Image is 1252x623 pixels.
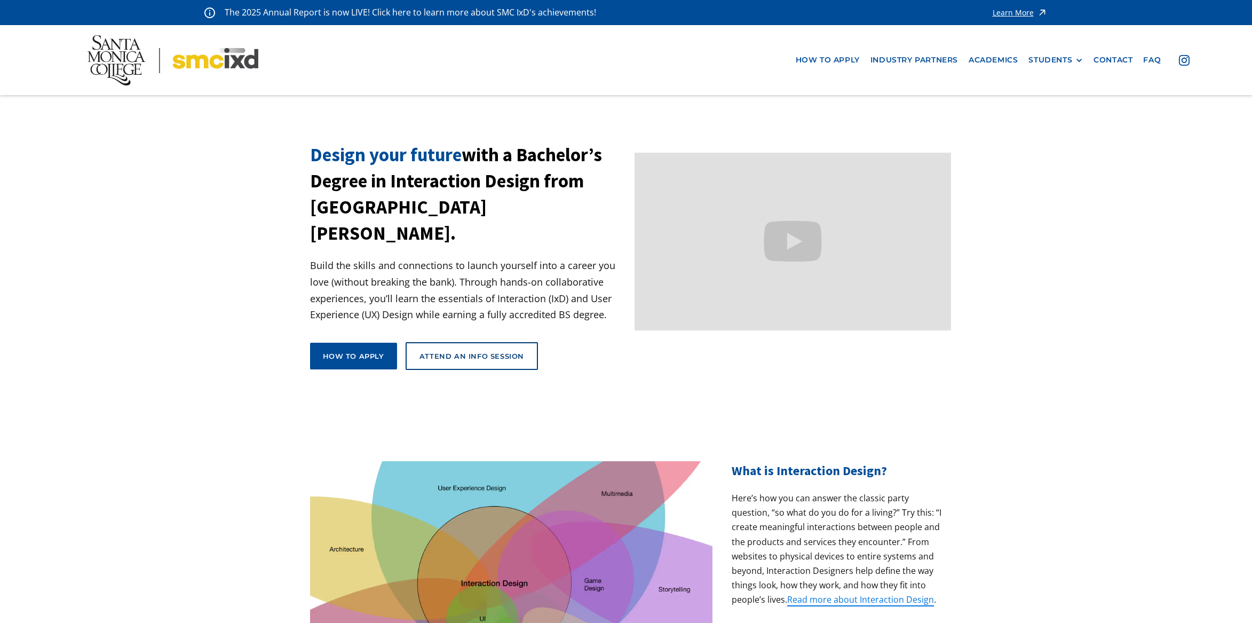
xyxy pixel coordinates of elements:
p: The 2025 Annual Report is now LIVE! Click here to learn more about SMC IxD's achievements! [225,5,597,20]
span: Design your future [310,143,462,167]
div: STUDENTS [1028,56,1072,65]
p: Build the skills and connections to launch yourself into a career you love (without breaking the ... [310,257,627,322]
a: contact [1088,50,1138,70]
a: How to apply [310,343,397,369]
a: Learn More [993,5,1048,20]
div: Attend an Info Session [419,351,524,361]
div: How to apply [323,351,384,361]
img: icon - information - alert [204,7,215,18]
h2: What is Interaction Design? [732,461,942,480]
p: Here’s how you can answer the classic party question, “so what do you do for a living?” Try this:... [732,491,942,608]
div: Learn More [993,9,1034,17]
a: Academics [963,50,1023,70]
img: icon - instagram [1179,55,1190,66]
a: Read more about Interaction Design [787,594,934,606]
a: faq [1138,50,1166,70]
a: Attend an Info Session [406,342,538,370]
h1: with a Bachelor’s Degree in Interaction Design from [GEOGRAPHIC_DATA][PERSON_NAME]. [310,142,627,247]
img: Santa Monica College - SMC IxD logo [88,35,258,85]
img: icon - arrow - alert [1037,5,1048,20]
iframe: Design your future with a Bachelor's Degree in Interaction Design from Santa Monica College [635,153,951,330]
a: industry partners [865,50,963,70]
a: how to apply [790,50,865,70]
